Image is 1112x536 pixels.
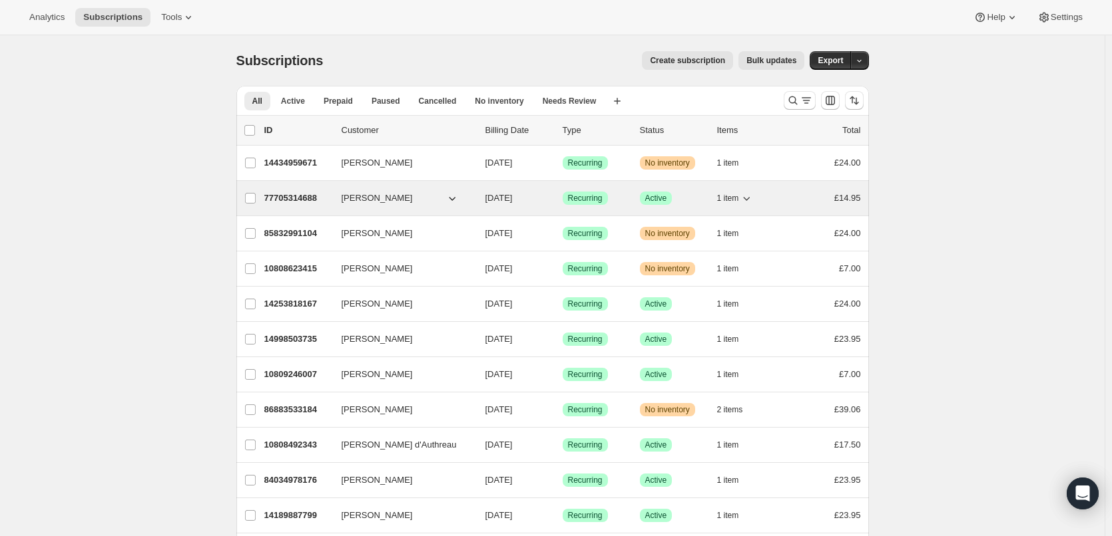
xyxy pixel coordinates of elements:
[1067,477,1099,509] div: Open Intercom Messenger
[21,8,73,27] button: Analytics
[334,364,467,385] button: [PERSON_NAME]
[342,297,413,311] span: [PERSON_NAME]
[342,124,475,137] p: Customer
[717,189,754,207] button: 1 item
[264,224,861,243] div: 85832991104[PERSON_NAME][DATE]SuccessRecurringWarningNo inventory1 item£24.00
[717,510,739,521] span: 1 item
[342,333,413,346] span: [PERSON_NAME]
[717,506,754,525] button: 1 item
[475,96,523,106] span: No inventory
[717,369,739,380] span: 1 item
[264,333,331,346] p: 14998503735
[342,368,413,381] span: [PERSON_NAME]
[334,293,467,315] button: [PERSON_NAME]
[834,193,861,203] span: £14.95
[419,96,457,106] span: Cancelled
[75,8,150,27] button: Subscriptions
[485,334,513,344] span: [DATE]
[717,193,739,203] span: 1 item
[334,469,467,491] button: [PERSON_NAME]
[153,8,203,27] button: Tools
[342,192,413,205] span: [PERSON_NAME]
[640,124,706,137] p: Status
[372,96,400,106] span: Paused
[264,124,861,137] div: IDCustomerBilling DateTypeStatusItemsTotal
[342,403,413,416] span: [PERSON_NAME]
[645,263,690,274] span: No inventory
[264,368,331,381] p: 10809246007
[642,51,733,70] button: Create subscription
[83,12,142,23] span: Subscriptions
[29,12,65,23] span: Analytics
[334,188,467,209] button: [PERSON_NAME]
[717,400,758,419] button: 2 items
[342,227,413,240] span: [PERSON_NAME]
[485,369,513,379] span: [DATE]
[834,334,861,344] span: £23.95
[281,96,305,106] span: Active
[568,334,603,344] span: Recurring
[568,193,603,203] span: Recurring
[568,440,603,450] span: Recurring
[746,55,796,66] span: Bulk updates
[334,223,467,244] button: [PERSON_NAME]
[264,189,861,207] div: 77705314688[PERSON_NAME][DATE]SuccessRecurringSuccessActive1 item£14.95
[264,438,331,452] p: 10808492343
[485,228,513,238] span: [DATE]
[810,51,851,70] button: Export
[568,263,603,274] span: Recurring
[264,124,331,137] p: ID
[568,299,603,309] span: Recurring
[1051,12,1083,23] span: Settings
[264,297,331,311] p: 14253818167
[342,438,457,452] span: [PERSON_NAME] d'Authreau
[1029,8,1091,27] button: Settings
[485,193,513,203] span: [DATE]
[717,334,739,344] span: 1 item
[645,475,667,485] span: Active
[717,440,739,450] span: 1 item
[717,436,754,454] button: 1 item
[334,434,467,456] button: [PERSON_NAME] d'Authreau
[342,262,413,275] span: [PERSON_NAME]
[334,505,467,526] button: [PERSON_NAME]
[543,96,597,106] span: Needs Review
[485,299,513,309] span: [DATE]
[264,473,331,487] p: 84034978176
[485,124,552,137] p: Billing Date
[717,365,754,384] button: 1 item
[645,369,667,380] span: Active
[834,510,861,520] span: £23.95
[784,91,816,110] button: Search and filter results
[324,96,353,106] span: Prepaid
[563,124,629,137] div: Type
[839,263,861,273] span: £7.00
[717,259,754,278] button: 1 item
[966,8,1026,27] button: Help
[264,192,331,205] p: 77705314688
[264,156,331,170] p: 14434959671
[645,334,667,344] span: Active
[342,156,413,170] span: [PERSON_NAME]
[645,193,667,203] span: Active
[264,330,861,348] div: 14998503735[PERSON_NAME][DATE]SuccessRecurringSuccessActive1 item£23.95
[834,475,861,485] span: £23.95
[839,369,861,379] span: £7.00
[264,259,861,278] div: 10808623415[PERSON_NAME][DATE]SuccessRecurringWarningNo inventory1 item£7.00
[821,91,840,110] button: Customize table column order and visibility
[264,365,861,384] div: 10809246007[PERSON_NAME][DATE]SuccessRecurringSuccessActive1 item£7.00
[485,158,513,168] span: [DATE]
[645,228,690,239] span: No inventory
[738,51,804,70] button: Bulk updates
[717,471,754,489] button: 1 item
[645,440,667,450] span: Active
[342,473,413,487] span: [PERSON_NAME]
[568,158,603,168] span: Recurring
[264,436,861,454] div: 10808492343[PERSON_NAME] d'Authreau[DATE]SuccessRecurringSuccessActive1 item£17.50
[334,329,467,350] button: [PERSON_NAME]
[264,471,861,489] div: 84034978176[PERSON_NAME][DATE]SuccessRecurringSuccessActive1 item£23.95
[568,404,603,415] span: Recurring
[717,124,784,137] div: Items
[264,154,861,172] div: 14434959671[PERSON_NAME][DATE]SuccessRecurringWarningNo inventory1 item£24.00
[485,440,513,450] span: [DATE]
